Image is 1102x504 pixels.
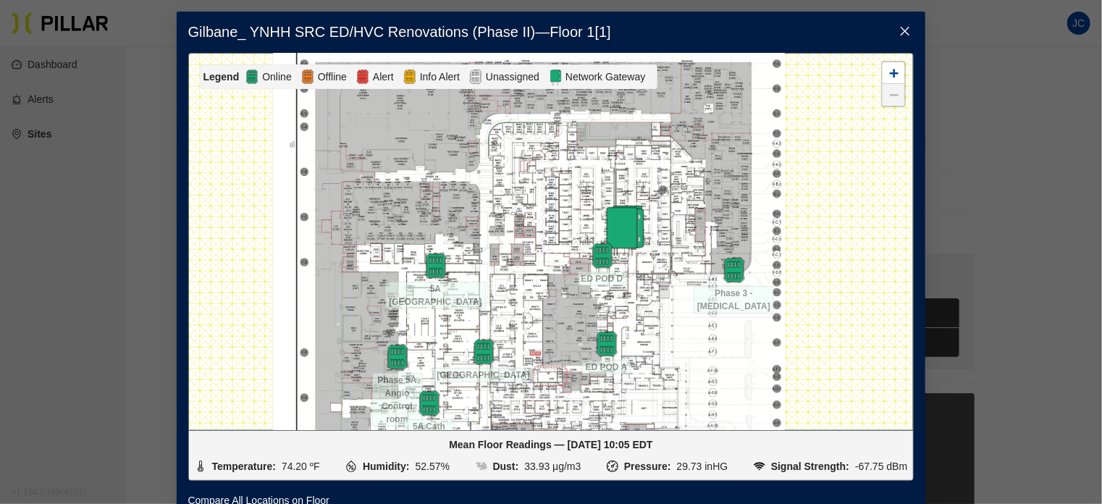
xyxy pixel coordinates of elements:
[607,458,728,474] li: 29.73 inHG
[423,253,449,279] img: pod-online.97050380.svg
[468,68,483,85] img: Unassigned
[404,419,455,447] span: 5A Cath Labs
[594,331,620,357] img: pod-online.97050380.svg
[372,344,423,370] div: Phase 5A Angio Control room
[548,68,563,85] img: Network Gateway
[581,331,632,357] div: ED POD A
[345,461,357,472] img: HUMIDITY
[476,461,487,472] img: DUST
[416,390,442,416] img: pod-online.97050380.svg
[721,257,747,283] img: pod-online.97050380.svg
[754,458,908,474] li: -67.75 dBm
[577,243,628,269] div: ED POD D
[899,25,911,37] span: close
[385,282,485,309] span: 5A [GEOGRAPHIC_DATA]
[212,458,276,474] div: Temperature:
[411,253,461,279] div: 5A [GEOGRAPHIC_DATA]
[458,339,509,365] div: [GEOGRAPHIC_DATA]
[195,461,206,472] img: TEMPERATURE
[403,68,417,85] img: Alert
[624,458,671,474] div: Pressure:
[363,458,410,474] div: Humidity:
[245,68,259,85] img: Online
[578,272,627,286] span: ED POD D
[315,69,350,85] span: Offline
[771,458,849,474] div: Signal Strength:
[563,69,648,85] span: Network Gateway
[300,68,315,85] img: Offline
[889,85,899,104] span: −
[417,69,463,85] span: Info Alert
[195,458,320,474] li: 74.20 ºF
[372,373,423,427] span: Phase 5A Angio Control room
[589,243,615,269] img: pod-online.97050380.svg
[476,458,581,474] li: 33.93 µg/m3
[889,64,899,82] span: +
[694,286,774,314] span: Phase 3 - [MEDICAL_DATA]
[384,344,411,370] img: pod-online.97050380.svg
[885,12,925,52] button: Close
[598,205,649,256] img: Marker
[607,461,618,472] img: PRESSURE
[356,68,370,85] img: Alert
[493,458,519,474] div: Dust:
[433,368,533,382] span: [GEOGRAPHIC_DATA]
[345,458,450,474] li: 52.57%
[883,84,904,106] a: Zoom out
[203,69,245,85] div: Legend
[754,461,765,472] img: SIGNAL_RSSI
[370,69,397,85] span: Alert
[471,339,497,365] img: pod-online.97050380.svg
[483,69,542,85] span: Unassigned
[259,69,294,85] span: Online
[709,257,760,283] div: Phase 3 - [MEDICAL_DATA]
[188,23,914,41] h3: Gilbane_ YNHH SRC ED/HVC Renovations (Phase II) — Floor 1 [ 1 ]
[883,62,904,84] a: Zoom in
[582,360,631,374] span: ED POD A
[195,437,908,453] div: Mean Floor Readings — [DATE] 10:05 EDT
[404,390,455,416] div: 5A Cath Labs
